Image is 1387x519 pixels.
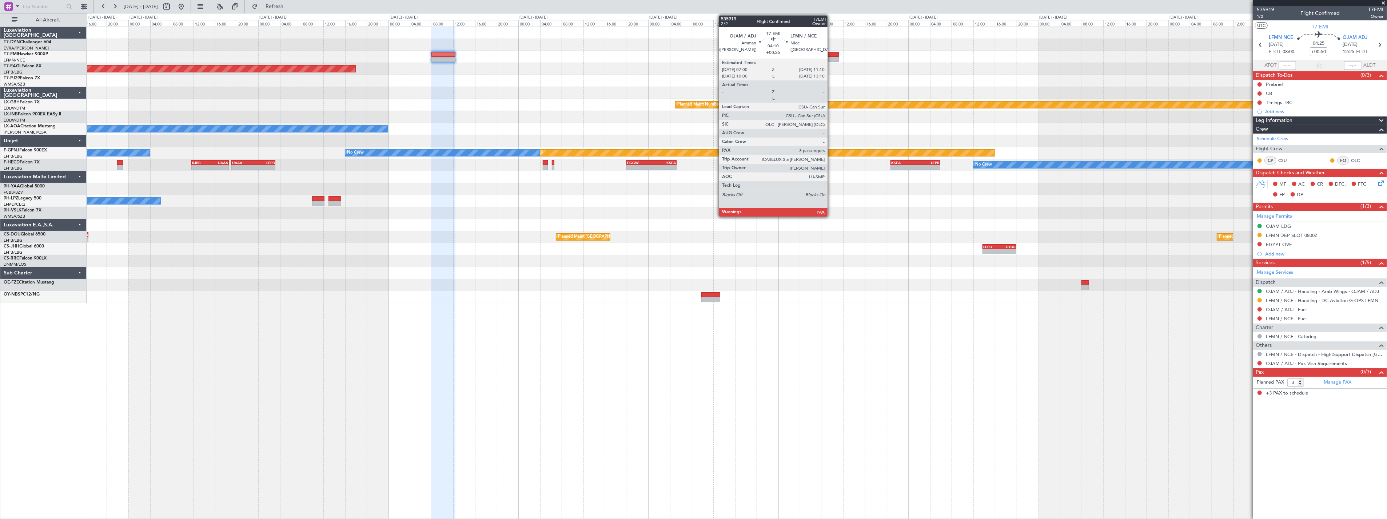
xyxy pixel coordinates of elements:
div: - [210,165,228,170]
span: Flight Crew [1256,145,1283,153]
div: 20:00 [497,20,519,27]
span: T7-PJ29 [4,76,20,80]
div: 20:00 [237,20,259,27]
a: OLC [1351,157,1367,164]
span: 04:25 [1313,40,1324,47]
div: 12:00 [583,20,605,27]
span: OY-NBS [4,292,20,297]
div: 12:00 [843,20,865,27]
div: [DATE] - [DATE] [649,15,677,21]
div: 04:00 [930,20,952,27]
span: 12:25 [1343,48,1354,56]
div: - [627,165,651,170]
a: Manage PAX [1324,379,1351,386]
div: 08:00 [952,20,973,27]
a: T7-EMIHawker 900XP [4,52,48,56]
div: - [891,165,915,170]
div: No Crew [347,147,364,158]
div: - [254,165,275,170]
div: 20:00 [887,20,909,27]
span: ELDT [1356,48,1368,56]
div: Flight Confirmed [1300,10,1340,17]
div: No Crew [975,159,992,170]
a: LFMN / NCE - Handling - DC Aviation-G-OPS LFMN [1266,297,1378,304]
span: 9H-LPZ [4,196,18,201]
div: 16:00 [1125,20,1147,27]
div: EGYPT OVF [1266,241,1292,247]
span: Services [1256,259,1275,267]
div: 04:00 [800,20,822,27]
a: EDLW/DTM [4,106,25,111]
div: LFPB [983,245,1000,249]
a: LX-INBFalcon 900EX EASy II [4,112,61,116]
div: 00:00 [778,20,800,27]
input: Trip Number [22,1,64,12]
a: T7-PJ29Falcon 7X [4,76,40,80]
div: 16:00 [345,20,367,27]
a: LFMN / NCE - Fuel [1266,316,1307,322]
span: Dispatch To-Dos [1256,71,1292,80]
a: WMSA/SZB [4,82,25,87]
span: ATOT [1265,62,1277,69]
div: 16:00 [735,20,757,27]
span: 08:00 [1283,48,1295,56]
span: 1/2 [1257,13,1274,20]
div: - [232,165,253,170]
a: LFPB/LBG [4,250,23,255]
div: 16:00 [85,20,107,27]
div: EGGW [627,161,651,165]
span: Leg Information [1256,116,1292,125]
a: 9H-LPZLegacy 500 [4,196,41,201]
div: 08:00 [822,20,844,27]
div: [DATE] - [DATE] [390,15,418,21]
span: LX-GBH [4,100,20,104]
span: Permits [1256,203,1273,211]
a: EDLW/DTM [4,118,25,123]
div: FO [1337,157,1349,165]
a: [PERSON_NAME]/QSA [4,130,47,135]
a: OJAM / ADJ - Handling - Arab Wings - OJAM / ADJ [1266,288,1379,294]
div: 08:00 [302,20,324,27]
span: T7-EAGL [4,64,21,68]
div: 00:00 [1039,20,1060,27]
div: Add new [1265,108,1383,115]
div: 04:00 [410,20,432,27]
a: OE-FZECitation Mustang [4,280,54,285]
span: Crew [1256,125,1268,134]
span: CS-JHH [4,244,19,249]
div: CB [1266,90,1272,96]
div: 20:00 [1017,20,1039,27]
div: 12:00 [713,20,735,27]
span: T7EMI [1368,6,1383,13]
a: EVRA/[PERSON_NAME] [4,45,49,51]
div: Timings TBC [1266,99,1292,106]
div: Prebrief [1266,81,1283,87]
span: OJAM ADJ [1343,34,1368,41]
span: Owner [1368,13,1383,20]
span: (0/3) [1361,71,1371,79]
div: [DATE] - [DATE] [780,15,808,21]
span: Dispatch [1256,278,1276,287]
a: LFMN/NCE [4,58,25,63]
div: 12:00 [453,20,475,27]
a: LFPB/LBG [4,166,23,171]
div: 04:00 [150,20,172,27]
span: (1/5) [1361,259,1371,266]
a: LFPB/LBG [4,238,23,243]
span: MF [1279,181,1286,188]
div: 04:00 [1190,20,1212,27]
span: LX-AOA [4,124,20,128]
a: LX-AOACitation Mustang [4,124,56,128]
div: 12:00 [1233,20,1255,27]
div: - [915,165,939,170]
div: 16:00 [995,20,1017,27]
a: LFMN / NCE - Dispatch - FlightSupport Dispatch [GEOGRAPHIC_DATA] [1266,351,1383,357]
div: 08:00 [562,20,583,27]
div: 00:00 [128,20,150,27]
div: 00:00 [1168,20,1190,27]
label: Planned PAX [1257,379,1284,386]
div: 20:00 [107,20,128,27]
a: WMSA/SZB [4,214,25,219]
div: 00:00 [258,20,280,27]
span: Others [1256,341,1272,350]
